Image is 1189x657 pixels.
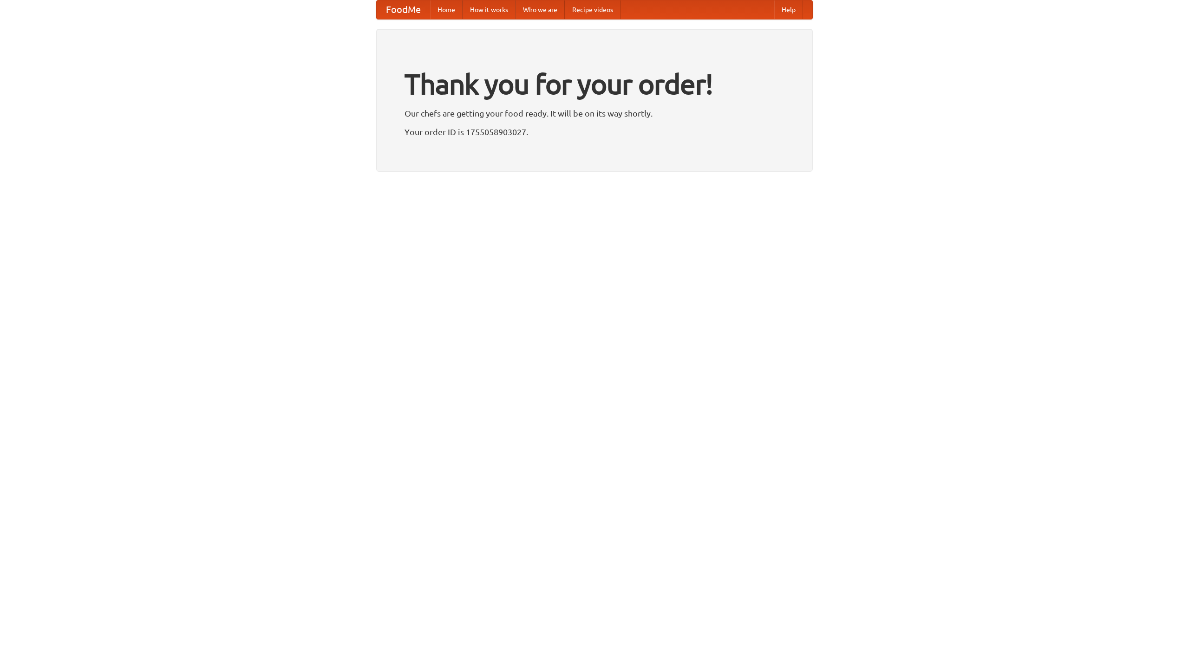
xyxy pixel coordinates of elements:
a: How it works [463,0,516,19]
h1: Thank you for your order! [405,62,784,106]
a: Recipe videos [565,0,621,19]
a: FoodMe [377,0,430,19]
p: Your order ID is 1755058903027. [405,125,784,139]
a: Help [774,0,803,19]
p: Our chefs are getting your food ready. It will be on its way shortly. [405,106,784,120]
a: Who we are [516,0,565,19]
a: Home [430,0,463,19]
